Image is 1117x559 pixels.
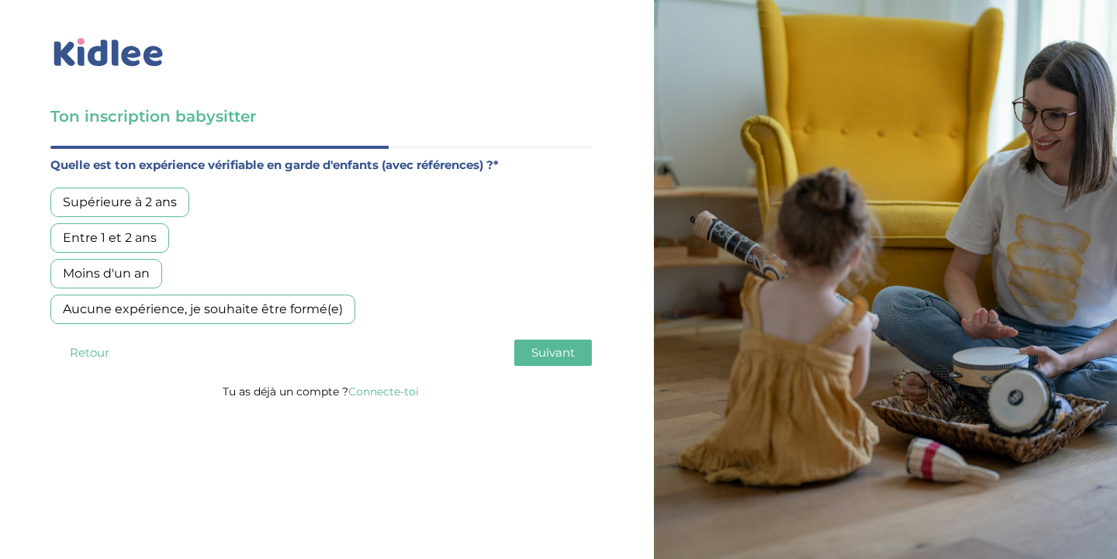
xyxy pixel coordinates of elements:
[50,295,355,324] div: Aucune expérience, je souhaite être formé(e)
[348,385,419,399] a: Connecte-toi
[50,105,592,127] h3: Ton inscription babysitter
[514,340,592,366] button: Suivant
[50,381,592,402] p: Tu as déjà un compte ?
[50,223,169,253] div: Entre 1 et 2 ans
[50,35,167,71] img: logo_kidlee_bleu
[50,155,592,175] label: Quelle est ton expérience vérifiable en garde d'enfants (avec références) ?*
[50,340,128,366] button: Retour
[531,345,575,360] span: Suivant
[50,188,189,217] div: Supérieure à 2 ans
[50,259,162,288] div: Moins d'un an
